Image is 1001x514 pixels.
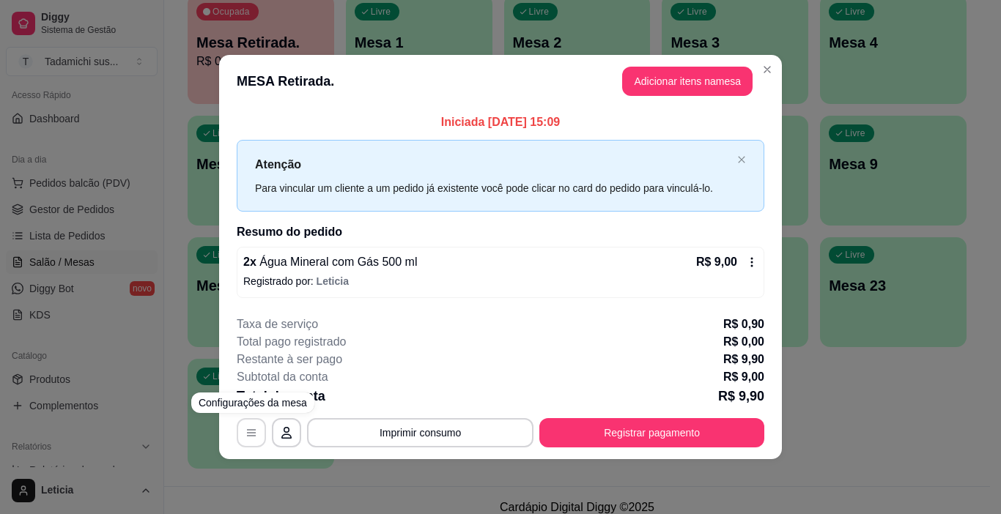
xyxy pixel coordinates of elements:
[255,180,731,196] div: Para vincular um cliente a um pedido já existente você pode clicar no card do pedido para vinculá...
[723,316,764,333] p: R$ 0,90
[237,386,325,406] p: Total da conta
[237,333,346,351] p: Total pago registrado
[256,256,418,268] span: Água Mineral com Gás 500 ml
[237,351,342,368] p: Restante à ser pago
[718,386,764,406] p: R$ 9,90
[737,155,746,164] span: close
[243,274,758,288] p: Registrado por:
[191,392,314,413] div: Configurações da mesa
[237,316,318,333] p: Taxa de serviço
[237,223,764,241] h2: Resumo do pedido
[243,253,417,271] p: 2 x
[307,418,533,447] button: Imprimir consumo
[723,333,764,351] p: R$ 0,00
[756,58,779,81] button: Close
[255,155,731,174] p: Atenção
[237,113,764,131] p: Iniciada [DATE] 15:09
[539,418,764,447] button: Registrar pagamento
[237,368,328,386] p: Subtotal da conta
[723,351,764,368] p: R$ 9,90
[723,368,764,386] p: R$ 9,00
[737,155,746,165] button: close
[622,67,753,96] button: Adicionar itens namesa
[317,275,349,287] span: Leticia
[219,55,782,108] header: MESA Retirada.
[696,253,737,271] p: R$ 9,00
